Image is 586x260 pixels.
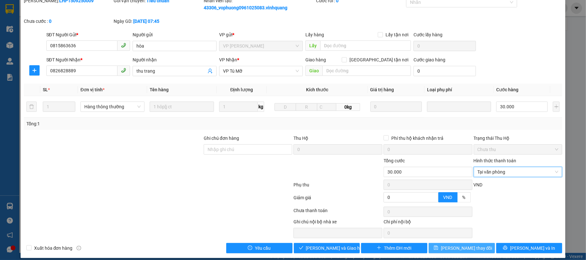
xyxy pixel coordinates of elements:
span: SL [43,87,48,92]
button: save[PERSON_NAME] thay đổi [429,243,495,253]
input: Dọc đường [322,66,411,76]
label: Hình thức thanh toán [474,158,516,163]
input: D [274,103,296,111]
div: Chưa thanh toán [293,207,383,218]
div: Trạng thái Thu Hộ [474,135,563,142]
div: Người gửi [133,31,217,38]
span: [PERSON_NAME] và In [510,245,555,252]
span: user-add [208,68,213,74]
button: delete [26,102,37,112]
span: Tổng cước [384,158,405,163]
span: % [462,195,466,200]
span: [PERSON_NAME] và Giao hàng [306,245,368,252]
span: Tên hàng [150,87,169,92]
b: 43306_vophuong0961025083.vinhquang [204,5,287,10]
div: Tổng: 1 [26,120,227,127]
span: Lấy tận nơi [383,31,411,38]
button: exclamation-circleYêu cầu [226,243,293,253]
span: Cước hàng [496,87,518,92]
div: SĐT Người Gửi [46,31,130,38]
span: Thu Hộ [293,136,308,141]
label: Ghi chú đơn hàng [204,136,239,141]
button: plusThêm ĐH mới [361,243,427,253]
span: Xuất hóa đơn hàng [32,245,75,252]
input: Dọc đường [320,40,411,51]
span: Thêm ĐH mới [384,245,411,252]
button: plus [29,65,40,76]
div: Phụ thu [293,181,383,193]
span: 0kg [336,103,360,111]
span: printer [503,246,507,251]
span: kg [258,102,264,112]
span: [GEOGRAPHIC_DATA] tận nơi [347,56,411,63]
span: Định lượng [230,87,253,92]
input: 0 [370,102,422,112]
label: Cước lấy hàng [414,32,442,37]
span: Giao hàng [305,57,326,62]
input: VD: Bàn, Ghế [150,102,214,112]
input: Cước lấy hàng [414,41,476,51]
label: Cước giao hàng [414,57,445,62]
span: VND [474,182,483,187]
span: Kích thước [306,87,329,92]
span: Chưa thu [478,145,559,154]
span: Đơn vị tính [80,87,105,92]
input: C [317,103,336,111]
span: plus [377,246,381,251]
span: Giao [305,66,322,76]
span: check [299,246,303,251]
span: plus [30,68,39,73]
span: Giá trị hàng [370,87,394,92]
span: phone [121,68,126,73]
span: VND [443,195,452,200]
span: [PERSON_NAME] thay đổi [441,245,492,252]
div: SĐT Người Nhận [46,56,130,63]
div: Giảm giá [293,194,383,205]
button: check[PERSON_NAME] và Giao hàng [294,243,360,253]
div: VP gửi [219,31,303,38]
span: Phí thu hộ khách nhận trả [389,135,446,142]
div: Ngày GD: [114,18,202,25]
span: VP LÊ HỒNG PHONG [223,41,299,51]
button: plus [553,102,560,112]
span: Tại văn phòng [478,167,559,177]
span: info-circle [77,246,81,250]
button: printer[PERSON_NAME] và In [496,243,563,253]
input: Ghi chú đơn hàng [204,144,293,155]
span: Lấy [305,40,320,51]
div: Chi phí nội bộ [384,218,472,228]
span: Lấy hàng [305,32,324,37]
div: Người nhận [133,56,217,63]
input: R [296,103,317,111]
b: [DATE] 07:45 [133,19,159,24]
div: Ghi chú nội bộ nhà xe [293,218,382,228]
span: phone [121,43,126,48]
span: Yêu cầu [255,245,271,252]
span: VP Tú Mỡ [223,66,299,76]
input: Cước giao hàng [414,66,476,76]
b: 0 [49,19,51,24]
div: Chưa cước : [24,18,113,25]
span: VP Nhận [219,57,237,62]
span: Hàng thông thường [84,102,141,112]
th: Loại phụ phí [424,84,494,96]
span: exclamation-circle [248,246,252,251]
span: save [434,246,438,251]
